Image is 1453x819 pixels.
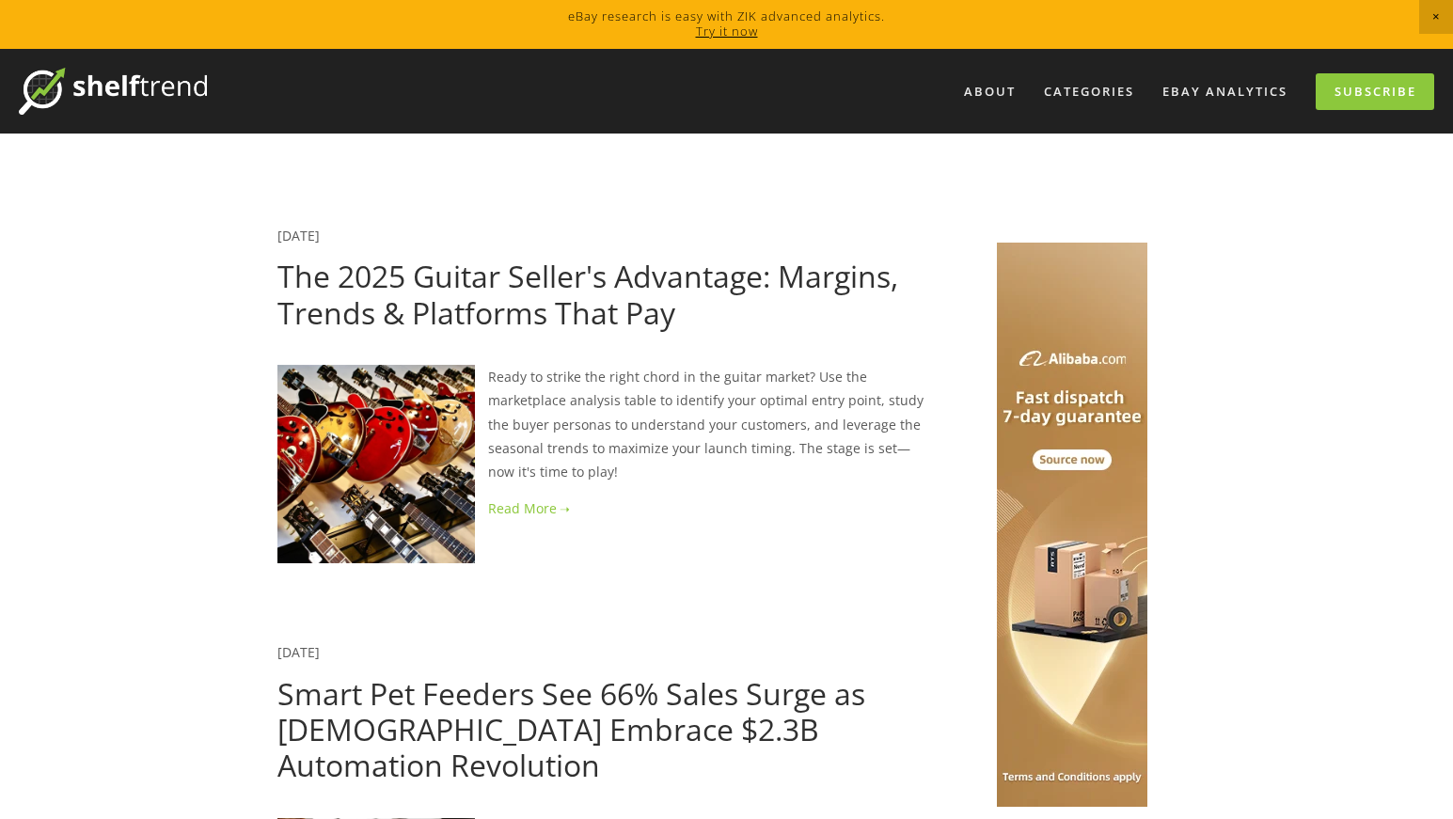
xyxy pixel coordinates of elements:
[277,256,898,332] a: The 2025 Guitar Seller's Advantage: Margins, Trends & Platforms That Pay
[952,76,1028,107] a: About
[696,23,758,39] a: Try it now
[277,643,320,661] a: [DATE]
[277,227,320,244] a: [DATE]
[277,673,865,786] a: Smart Pet Feeders See 66% Sales Surge as [DEMOGRAPHIC_DATA] Embrace $2.3B Automation Revolution
[997,243,1147,807] img: Shop Alibaba
[1316,73,1434,110] a: Subscribe
[19,68,207,115] img: ShelfTrend
[1032,76,1146,107] div: Categories
[277,365,475,562] img: The 2025 Guitar Seller's Advantage: Margins, Trends &amp; Platforms That Pay
[1150,76,1300,107] a: eBay Analytics
[277,365,937,483] p: Ready to strike the right chord in the guitar market? Use the marketplace analysis table to ident...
